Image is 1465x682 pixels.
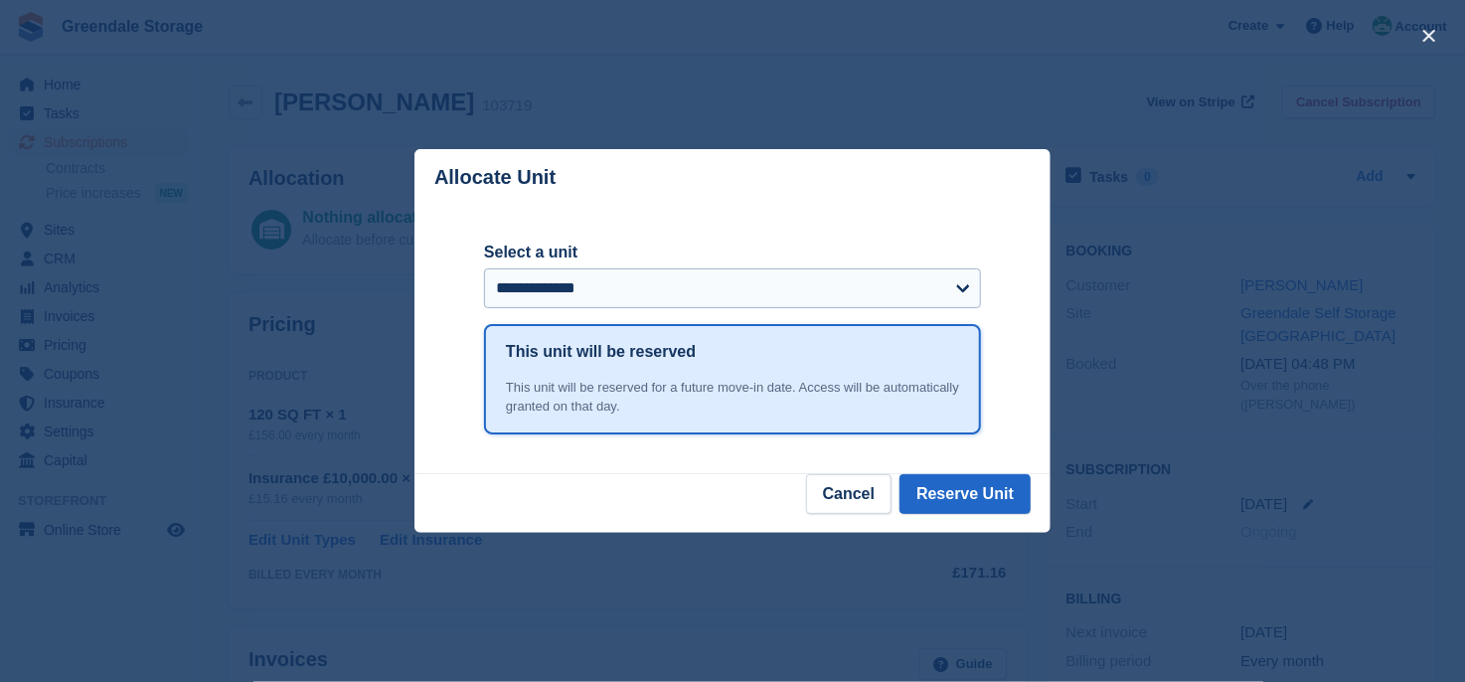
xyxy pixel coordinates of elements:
[434,166,556,189] p: Allocate Unit
[806,474,892,514] button: Cancel
[506,378,959,417] div: This unit will be reserved for a future move-in date. Access will be automatically granted on tha...
[484,241,981,264] label: Select a unit
[506,340,696,364] h1: This unit will be reserved
[1413,20,1445,52] button: close
[899,474,1031,514] button: Reserve Unit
